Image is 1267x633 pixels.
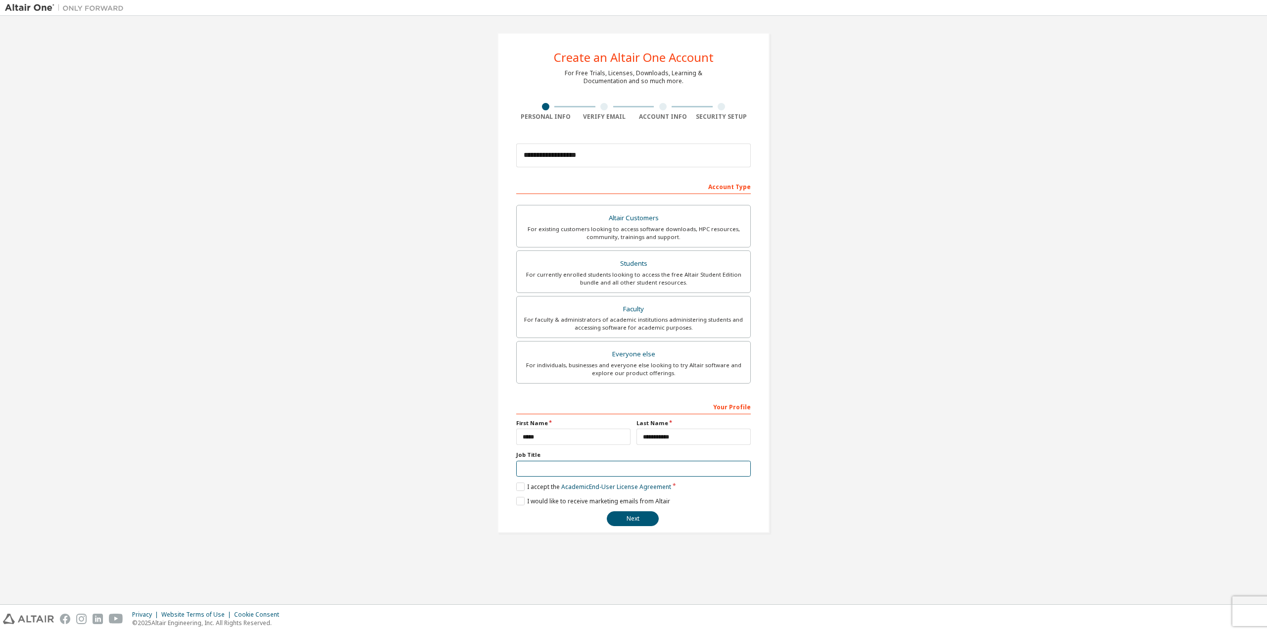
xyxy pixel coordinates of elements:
[523,302,744,316] div: Faculty
[516,113,575,121] div: Personal Info
[132,619,285,627] p: © 2025 Altair Engineering, Inc. All Rights Reserved.
[516,398,751,414] div: Your Profile
[5,3,129,13] img: Altair One
[161,611,234,619] div: Website Terms of Use
[561,483,671,491] a: Academic End-User License Agreement
[575,113,634,121] div: Verify Email
[516,178,751,194] div: Account Type
[516,497,670,505] label: I would like to receive marketing emails from Altair
[523,316,744,332] div: For faculty & administrators of academic institutions administering students and accessing softwa...
[554,51,714,63] div: Create an Altair One Account
[132,611,161,619] div: Privacy
[523,347,744,361] div: Everyone else
[516,483,671,491] label: I accept the
[565,69,702,85] div: For Free Trials, Licenses, Downloads, Learning & Documentation and so much more.
[523,271,744,287] div: For currently enrolled students looking to access the free Altair Student Edition bundle and all ...
[523,225,744,241] div: For existing customers looking to access software downloads, HPC resources, community, trainings ...
[109,614,123,624] img: youtube.svg
[516,419,631,427] label: First Name
[234,611,285,619] div: Cookie Consent
[60,614,70,624] img: facebook.svg
[523,257,744,271] div: Students
[523,361,744,377] div: For individuals, businesses and everyone else looking to try Altair software and explore our prod...
[523,211,744,225] div: Altair Customers
[93,614,103,624] img: linkedin.svg
[607,511,659,526] button: Next
[76,614,87,624] img: instagram.svg
[516,451,751,459] label: Job Title
[692,113,751,121] div: Security Setup
[633,113,692,121] div: Account Info
[3,614,54,624] img: altair_logo.svg
[636,419,751,427] label: Last Name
